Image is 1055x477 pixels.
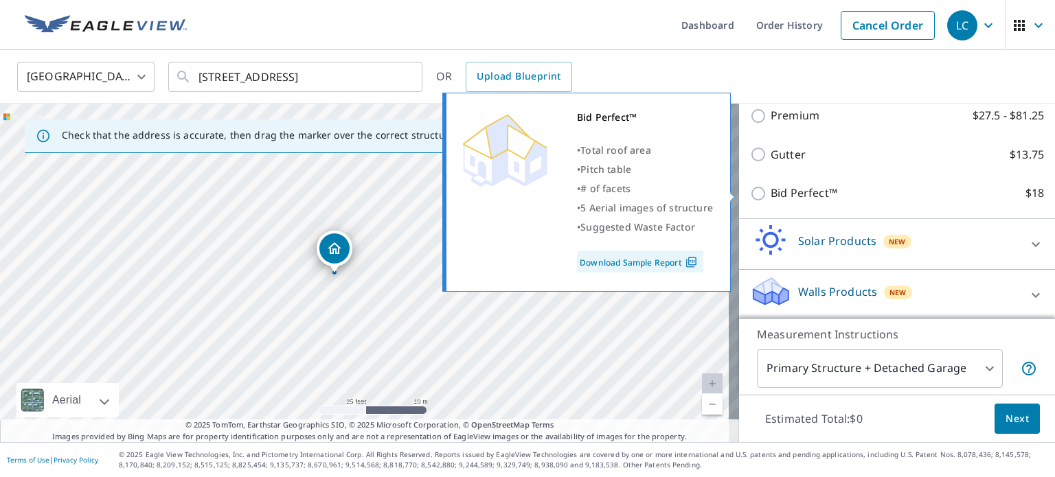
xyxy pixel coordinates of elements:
div: • [577,179,713,198]
img: EV Logo [25,15,187,36]
p: | [7,456,98,464]
div: [GEOGRAPHIC_DATA] [17,58,155,96]
a: Current Level 20, Zoom In Disabled [702,373,723,394]
p: $13.75 [1010,146,1044,163]
button: Next [995,404,1040,434]
span: Total roof area [580,143,651,156]
span: Next [1006,410,1029,428]
div: Dropped pin, building 1, Residential property, 3135 Huron Pl Lima, OH 45806 [317,231,352,273]
a: Current Level 20, Zoom Out [702,394,723,415]
a: OpenStreetMap [471,419,529,430]
span: Your report will include the primary structure and a detached garage if one exists. [1021,360,1037,377]
p: Premium [771,107,819,124]
p: Solar Products [798,233,876,249]
a: Cancel Order [841,11,935,40]
p: $27.5 - $81.25 [973,107,1044,124]
a: Upload Blueprint [466,62,571,92]
p: Walls Products [798,283,877,300]
a: Terms of Use [7,455,49,465]
span: Suggested Waste Factor [580,220,695,233]
span: 5 Aerial images of structure [580,201,713,214]
span: Pitch table [580,163,631,176]
img: Premium [457,108,553,190]
div: Primary Structure + Detached Garage [757,349,1003,388]
span: Upload Blueprint [477,68,560,85]
p: Check that the address is accurate, then drag the marker over the correct structure. [62,129,457,141]
span: # of facets [580,182,631,195]
div: Solar ProductsNew [750,224,1044,264]
img: Pdf Icon [682,256,701,268]
p: $18 [1025,185,1044,202]
div: OR [436,62,572,92]
div: Walls ProductsNew [750,275,1044,314]
p: Gutter [771,146,806,163]
p: © 2025 Eagle View Technologies, Inc. and Pictometry International Corp. All Rights Reserved. Repo... [119,450,1048,470]
div: LC [947,10,977,40]
p: Measurement Instructions [757,326,1037,342]
a: Download Sample Report [577,251,703,272]
input: Search by address or latitude-longitude [198,58,394,96]
div: Aerial [16,383,119,417]
div: Bid Perfect™ [577,108,713,127]
p: Estimated Total: $0 [754,404,874,434]
div: • [577,160,713,179]
span: New [889,236,906,247]
div: • [577,198,713,218]
span: © 2025 TomTom, Earthstar Geographics SIO, © 2025 Microsoft Corporation, © [185,419,554,431]
a: Privacy Policy [54,455,98,465]
a: Terms [532,419,554,430]
div: • [577,218,713,237]
div: Aerial [48,383,85,417]
div: • [577,141,713,160]
p: Bid Perfect™ [771,185,837,202]
span: New [889,287,907,298]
